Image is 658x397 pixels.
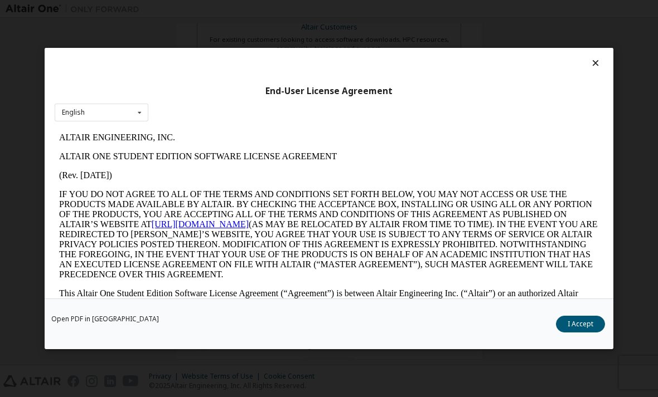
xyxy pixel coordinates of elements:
a: [URL][DOMAIN_NAME] [97,91,194,101]
button: I Accept [556,316,605,332]
p: ALTAIR ONE STUDENT EDITION SOFTWARE LICENSE AGREEMENT [4,23,544,33]
a: Open PDF in [GEOGRAPHIC_DATA] [51,316,159,322]
div: End-User License Agreement [55,86,603,97]
p: ALTAIR ENGINEERING, INC. [4,4,544,14]
p: (Rev. [DATE]) [4,42,544,52]
p: This Altair One Student Edition Software License Agreement (“Agreement”) is between Altair Engine... [4,160,544,210]
div: English [62,109,85,116]
p: IF YOU DO NOT AGREE TO ALL OF THE TERMS AND CONDITIONS SET FORTH BELOW, YOU MAY NOT ACCESS OR USE... [4,61,544,151]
